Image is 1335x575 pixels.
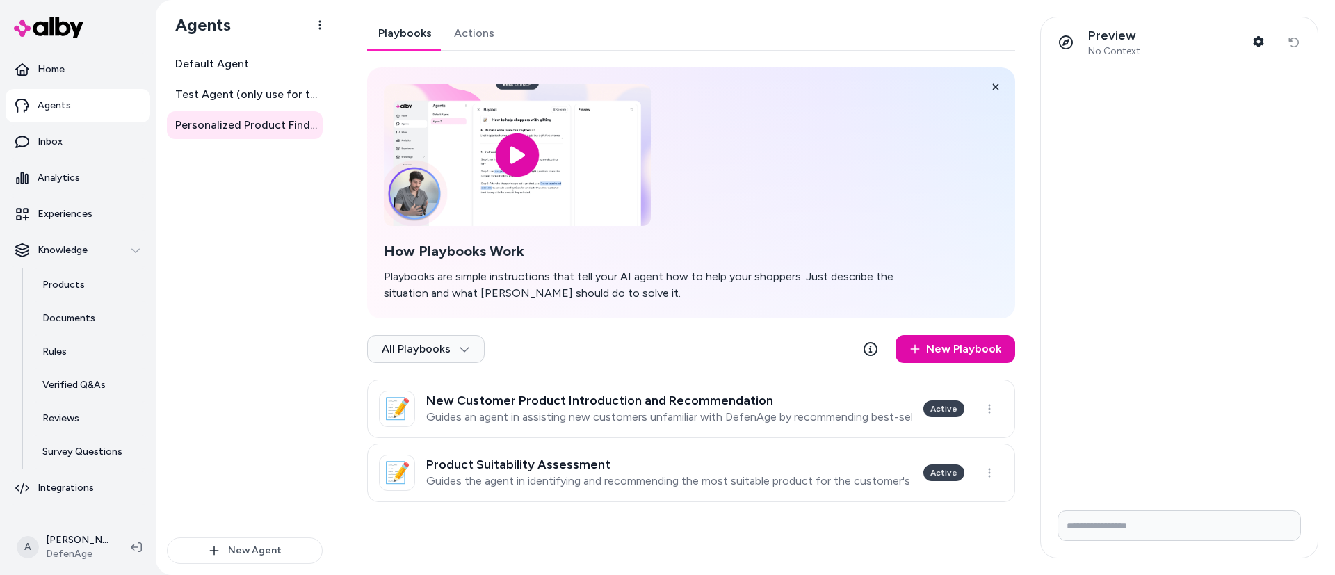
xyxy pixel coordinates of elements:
[426,457,912,471] h3: Product Suitability Assessment
[923,400,964,417] div: Active
[29,369,150,402] a: Verified Q&As
[6,53,150,86] a: Home
[6,89,150,122] a: Agents
[38,135,63,149] p: Inbox
[1088,45,1140,58] span: No Context
[38,243,88,257] p: Knowledge
[38,99,71,113] p: Agents
[382,342,470,356] span: All Playbooks
[42,278,85,292] p: Products
[175,86,317,103] span: Test Agent (only use for testing)
[367,444,1015,502] a: 📝Product Suitability AssessmentGuides the agent in identifying and recommending the most suitable...
[1058,510,1301,541] input: Write your prompt here
[42,445,122,459] p: Survey Questions
[14,17,83,38] img: alby Logo
[42,378,106,392] p: Verified Q&As
[367,335,485,363] button: All Playbooks
[167,50,323,78] a: Default Agent
[384,243,918,260] h2: How Playbooks Work
[8,525,120,569] button: A[PERSON_NAME]DefenAge
[923,464,964,481] div: Active
[367,380,1015,438] a: 📝New Customer Product Introduction and RecommendationGuides an agent in assisting new customers u...
[42,311,95,325] p: Documents
[426,394,912,407] h3: New Customer Product Introduction and Recommendation
[6,125,150,159] a: Inbox
[6,471,150,505] a: Integrations
[443,17,505,50] a: Actions
[29,302,150,335] a: Documents
[29,268,150,302] a: Products
[167,81,323,108] a: Test Agent (only use for testing)
[896,335,1015,363] a: New Playbook
[29,335,150,369] a: Rules
[384,268,918,302] p: Playbooks are simple instructions that tell your AI agent how to help your shoppers. Just describ...
[38,171,80,185] p: Analytics
[167,111,323,139] a: Personalized Product Finder Agent
[46,547,108,561] span: DefenAge
[6,234,150,267] button: Knowledge
[42,412,79,426] p: Reviews
[379,391,415,427] div: 📝
[6,161,150,195] a: Analytics
[38,63,65,76] p: Home
[426,474,912,488] p: Guides the agent in identifying and recommending the most suitable product for the customer's spe...
[29,435,150,469] a: Survey Questions
[6,197,150,231] a: Experiences
[38,481,94,495] p: Integrations
[38,207,92,221] p: Experiences
[167,537,323,564] button: New Agent
[17,536,39,558] span: A
[379,455,415,491] div: 📝
[426,410,912,424] p: Guides an agent in assisting new customers unfamiliar with DefenAge by recommending best-sellers ...
[46,533,108,547] p: [PERSON_NAME]
[29,402,150,435] a: Reviews
[164,15,231,35] h1: Agents
[175,56,249,72] span: Default Agent
[1088,28,1140,44] p: Preview
[175,117,317,133] span: Personalized Product Finder Agent
[42,345,67,359] p: Rules
[367,17,443,50] a: Playbooks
